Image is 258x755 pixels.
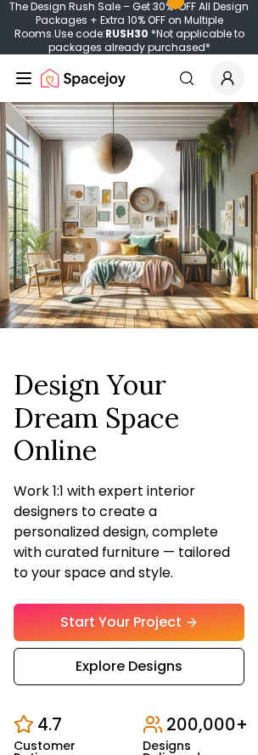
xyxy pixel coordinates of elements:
p: 200,000+ [166,712,248,736]
a: Spacejoy [41,61,126,95]
nav: Global [14,54,244,102]
span: Use code: [54,26,149,41]
a: Start Your Project [14,604,244,641]
a: Explore Designs [14,648,244,685]
h1: Design Your Dream Space Online [14,369,244,467]
p: Work 1:1 with expert interior designers to create a personalized design, complete with curated fu... [14,481,244,583]
b: RUSH30 [105,26,149,41]
img: Spacejoy Logo [41,61,126,95]
span: *Not applicable to packages already purchased* [48,26,244,54]
p: 4.7 [37,712,62,736]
